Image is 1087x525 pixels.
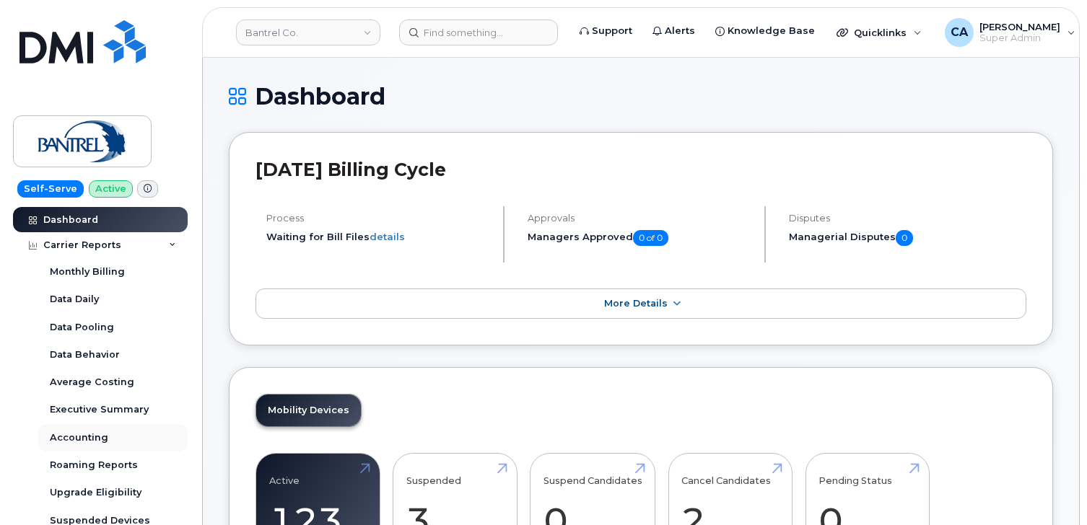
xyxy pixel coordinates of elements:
h5: Managerial Disputes [789,230,1026,246]
h4: Approvals [528,213,752,224]
h1: Dashboard [229,84,1053,109]
h4: Disputes [789,213,1026,224]
h2: [DATE] Billing Cycle [256,159,1026,180]
span: 0 [896,230,913,246]
span: More Details [604,298,668,309]
h5: Managers Approved [528,230,752,246]
li: Waiting for Bill Files [266,230,491,244]
h4: Process [266,213,491,224]
span: 0 of 0 [633,230,668,246]
a: details [370,231,405,242]
a: Mobility Devices [256,394,361,426]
